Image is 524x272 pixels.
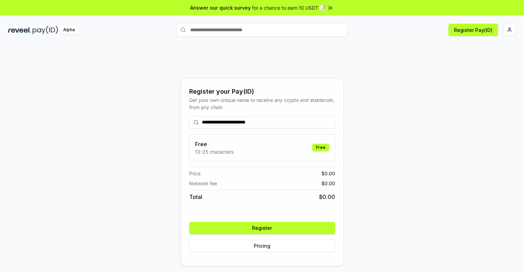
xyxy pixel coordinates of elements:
[252,4,326,11] span: for a chance to earn 10 USDT 📝
[189,87,335,96] div: Register your Pay(ID)
[321,180,335,187] span: $ 0.00
[189,193,202,201] span: Total
[189,180,217,187] span: Network fee
[189,96,335,111] div: Get your own unique name to receive any crypto and stablecoin, from any chain
[33,26,58,34] img: pay_id
[189,222,335,234] button: Register
[321,170,335,177] span: $ 0.00
[319,193,335,201] span: $ 0.00
[195,140,233,148] h3: Free
[8,26,31,34] img: reveel_dark
[189,240,335,252] button: Pricing
[59,26,79,34] div: Alpha
[448,24,498,36] button: Register Pay(ID)
[189,170,201,177] span: Price
[312,144,329,151] div: Free
[190,4,251,11] span: Answer our quick survey
[195,148,233,155] p: 13-25 characters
